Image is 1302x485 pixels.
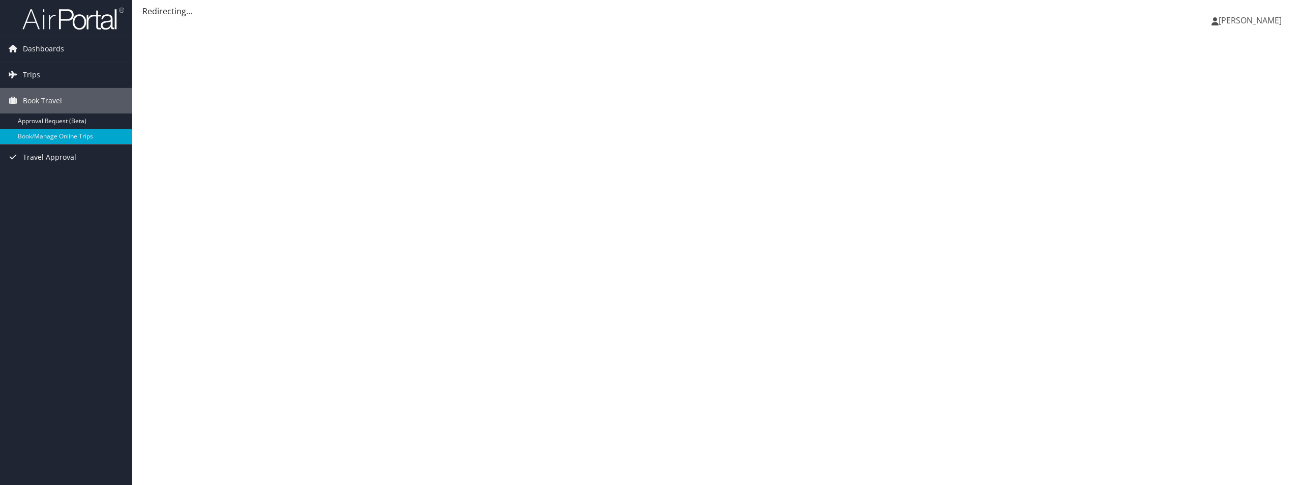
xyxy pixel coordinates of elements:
span: Dashboards [23,36,64,62]
img: airportal-logo.png [22,7,124,31]
span: Trips [23,62,40,88]
span: [PERSON_NAME] [1219,15,1282,26]
a: [PERSON_NAME] [1211,5,1292,36]
span: Travel Approval [23,145,76,170]
span: Book Travel [23,88,62,113]
div: Redirecting... [142,5,1292,17]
